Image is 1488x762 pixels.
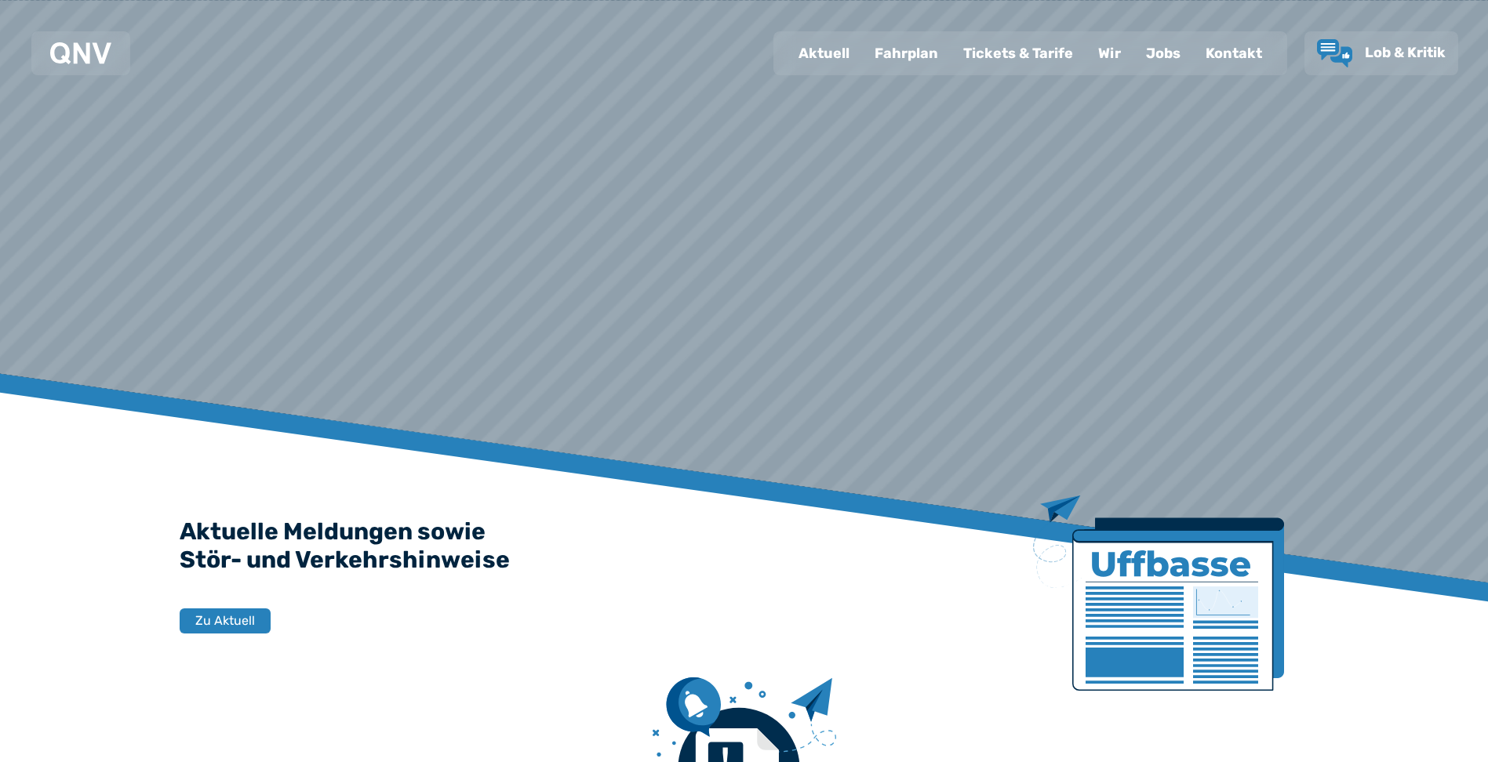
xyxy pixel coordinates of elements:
[1086,33,1133,74] a: Wir
[786,33,862,74] a: Aktuell
[180,517,1309,574] h2: Aktuelle Meldungen sowie Stör- und Verkehrshinweise
[1193,33,1275,74] a: Kontakt
[50,38,111,69] a: QNV Logo
[50,42,111,64] img: QNV Logo
[951,33,1086,74] a: Tickets & Tarife
[1033,495,1284,691] img: Zeitung mit Titel Uffbase
[862,33,951,74] a: Fahrplan
[1133,33,1193,74] a: Jobs
[1317,39,1446,67] a: Lob & Kritik
[1365,44,1446,61] span: Lob & Kritik
[180,608,271,633] button: Zu Aktuell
